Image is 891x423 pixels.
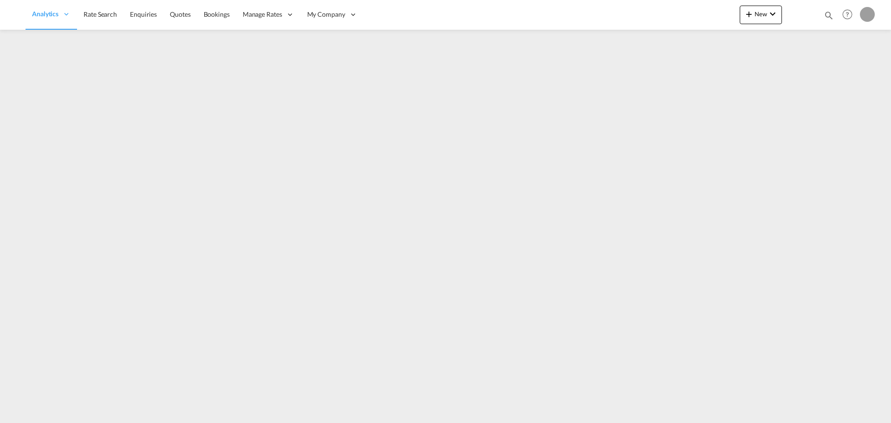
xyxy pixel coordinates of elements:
[307,10,345,19] span: My Company
[839,7,855,22] span: Help
[743,8,755,20] md-icon: icon-plus 400-fg
[824,10,834,20] md-icon: icon-magnify
[243,10,282,19] span: Manage Rates
[839,7,860,23] div: Help
[824,10,834,24] div: icon-magnify
[84,10,117,18] span: Rate Search
[170,10,190,18] span: Quotes
[204,10,230,18] span: Bookings
[767,8,778,20] md-icon: icon-chevron-down
[32,9,58,19] span: Analytics
[740,6,782,24] button: icon-plus 400-fgNewicon-chevron-down
[743,10,778,18] span: New
[130,10,157,18] span: Enquiries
